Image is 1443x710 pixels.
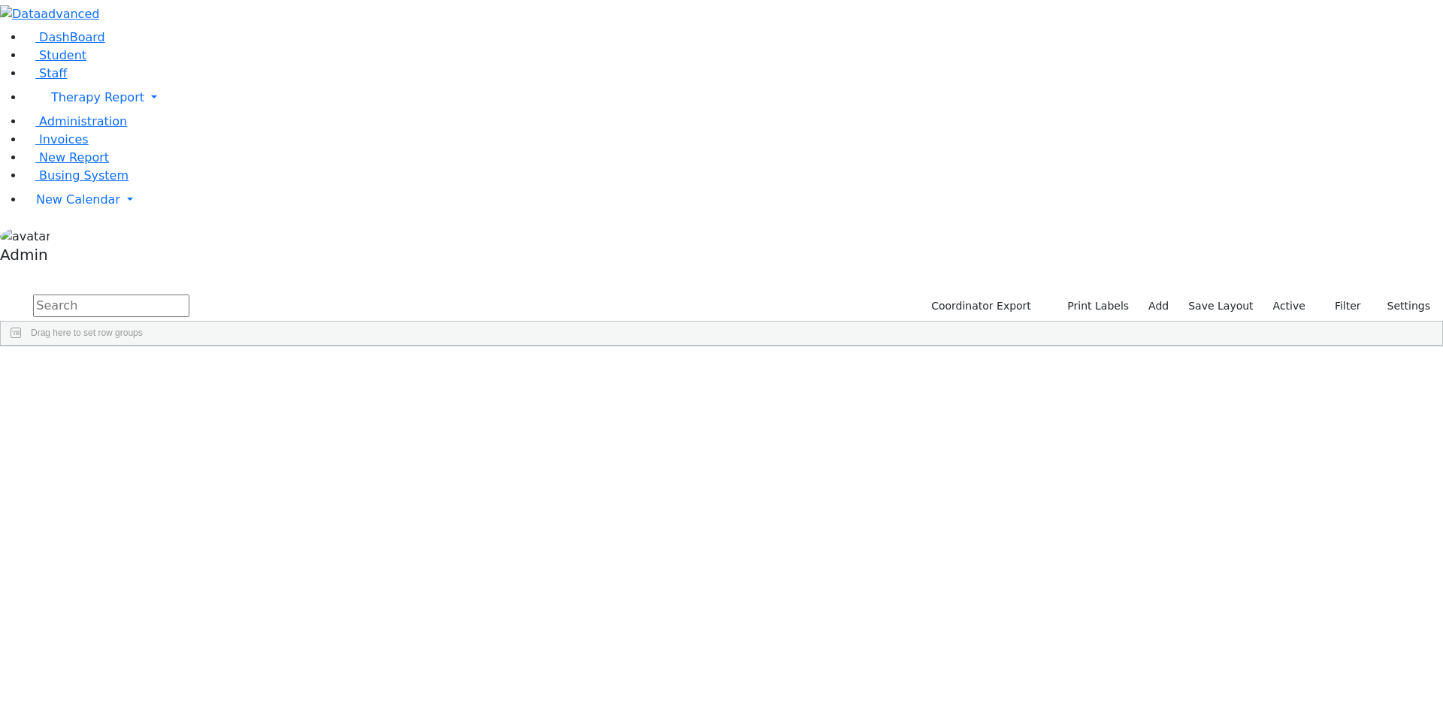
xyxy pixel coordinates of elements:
a: DashBoard [24,30,105,44]
button: Settings [1368,295,1437,318]
a: Invoices [24,132,89,147]
label: Active [1266,295,1312,318]
input: Search [33,295,189,317]
button: Filter [1315,295,1368,318]
span: DashBoard [39,30,105,44]
button: Print Labels [1050,295,1136,318]
a: Therapy Report [24,83,1443,113]
a: New Calendar [24,185,1443,215]
a: New Report [24,150,109,165]
a: Add [1142,295,1175,318]
button: Save Layout [1181,295,1260,318]
span: Administration [39,114,127,128]
span: Therapy Report [51,90,144,104]
button: Coordinator Export [921,295,1038,318]
span: Invoices [39,132,89,147]
span: Staff [39,66,67,80]
a: Student [24,48,86,62]
span: New Report [39,150,109,165]
span: Busing System [39,168,129,183]
a: Busing System [24,168,129,183]
span: Student [39,48,86,62]
a: Staff [24,66,67,80]
a: Administration [24,114,127,128]
span: Drag here to set row groups [31,328,143,338]
span: New Calendar [36,192,120,207]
